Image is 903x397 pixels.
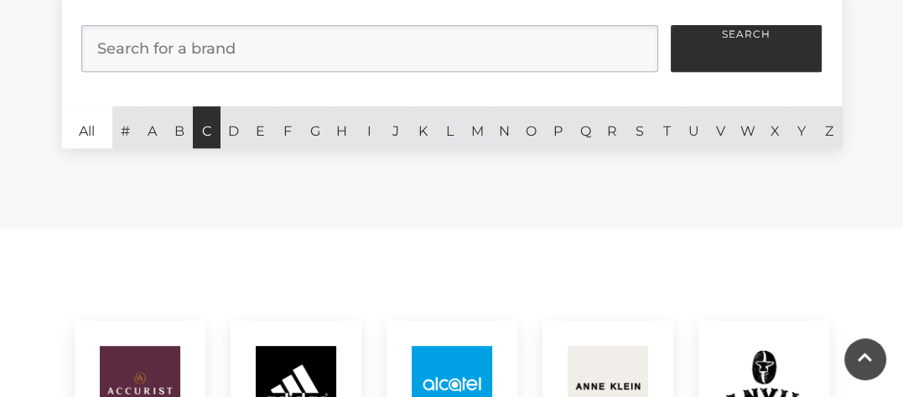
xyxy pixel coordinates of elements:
a: S [626,106,653,148]
a: N [490,106,517,148]
a: T [653,106,680,148]
a: H [329,106,355,148]
button: Search [671,25,822,72]
a: D [221,106,247,148]
a: P [545,106,572,148]
a: K [409,106,436,148]
a: C [193,106,220,148]
a: W [734,106,761,148]
a: Z [815,106,842,148]
a: M [464,106,490,148]
a: All [62,106,112,148]
a: E [247,106,274,148]
a: I [355,106,382,148]
a: U [680,106,707,148]
a: G [301,106,328,148]
a: # [112,106,139,148]
a: O [517,106,544,148]
a: R [599,106,625,148]
a: F [274,106,301,148]
a: B [166,106,193,148]
a: X [761,106,788,148]
input: Search for a brand [81,25,658,72]
a: Q [572,106,599,148]
a: J [382,106,409,148]
a: L [437,106,464,148]
a: V [707,106,734,148]
a: A [139,106,166,148]
a: Y [788,106,815,148]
